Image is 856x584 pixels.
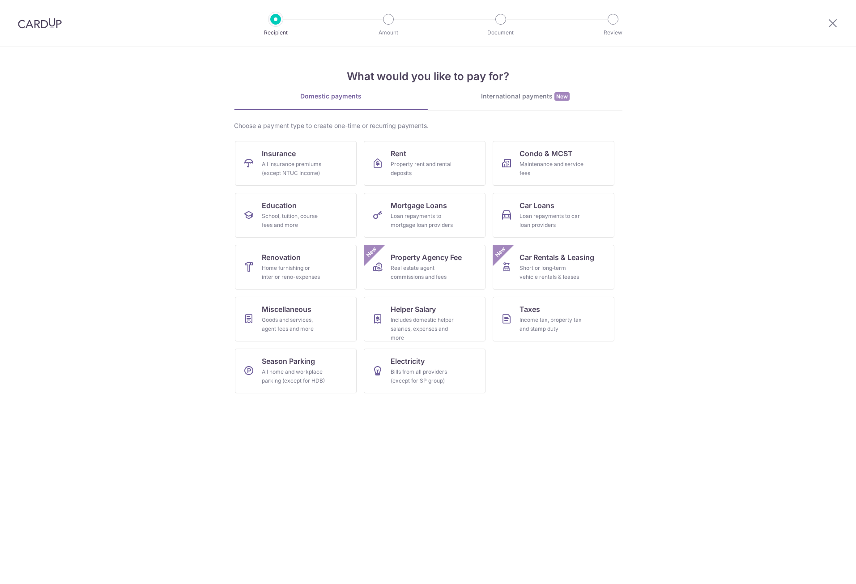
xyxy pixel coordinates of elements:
[520,148,573,159] span: Condo & MCST
[18,18,62,29] img: CardUp
[391,304,436,315] span: Helper Salary
[391,200,447,211] span: Mortgage Loans
[493,193,614,238] a: Car LoansLoan repayments to car loan providers
[364,349,485,393] a: ElectricityBills from all providers (except for SP group)
[355,28,422,37] p: Amount
[235,193,357,238] a: EducationSchool, tuition, course fees and more
[234,92,428,101] div: Domestic payments
[262,160,326,178] div: All insurance premiums (except NTUC Income)
[391,212,455,230] div: Loan repayments to mortgage loan providers
[520,264,584,281] div: Short or long‑term vehicle rentals & leases
[262,367,326,385] div: All home and workplace parking (except for HDB)
[493,141,614,186] a: Condo & MCSTMaintenance and service fees
[235,245,357,290] a: RenovationHome furnishing or interior reno-expenses
[262,315,326,333] div: Goods and services, agent fees and more
[235,297,357,341] a: MiscellaneousGoods and services, agent fees and more
[391,315,455,342] div: Includes domestic helper salaries, expenses and more
[580,28,646,37] p: Review
[493,297,614,341] a: TaxesIncome tax, property tax and stamp duty
[520,304,540,315] span: Taxes
[262,252,301,263] span: Renovation
[262,148,296,159] span: Insurance
[235,349,357,393] a: Season ParkingAll home and workplace parking (except for HDB)
[391,160,455,178] div: Property rent and rental deposits
[243,28,309,37] p: Recipient
[262,200,297,211] span: Education
[520,160,584,178] div: Maintenance and service fees
[262,264,326,281] div: Home furnishing or interior reno-expenses
[364,245,485,290] a: Property Agency FeeReal estate agent commissions and feesNew
[520,212,584,230] div: Loan repayments to car loan providers
[234,68,622,85] h4: What would you like to pay for?
[428,92,622,101] div: International payments
[364,141,485,186] a: RentProperty rent and rental deposits
[520,200,554,211] span: Car Loans
[391,367,455,385] div: Bills from all providers (except for SP group)
[391,264,455,281] div: Real estate agent commissions and fees
[262,356,315,367] span: Season Parking
[391,252,462,263] span: Property Agency Fee
[554,92,570,101] span: New
[520,315,584,333] div: Income tax, property tax and stamp duty
[262,304,311,315] span: Miscellaneous
[364,245,379,260] span: New
[493,245,614,290] a: Car Rentals & LeasingShort or long‑term vehicle rentals & leasesNew
[391,148,406,159] span: Rent
[234,121,622,130] div: Choose a payment type to create one-time or recurring payments.
[262,212,326,230] div: School, tuition, course fees and more
[468,28,534,37] p: Document
[364,297,485,341] a: Helper SalaryIncludes domestic helper salaries, expenses and more
[364,193,485,238] a: Mortgage LoansLoan repayments to mortgage loan providers
[391,356,425,367] span: Electricity
[493,245,507,260] span: New
[235,141,357,186] a: InsuranceAll insurance premiums (except NTUC Income)
[520,252,594,263] span: Car Rentals & Leasing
